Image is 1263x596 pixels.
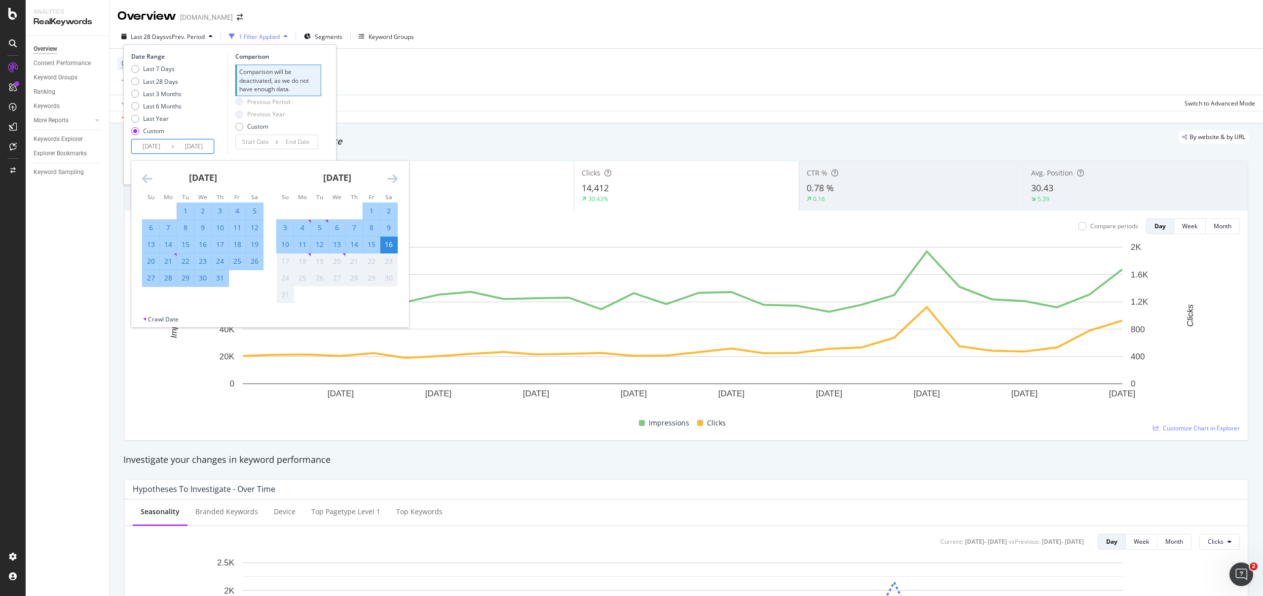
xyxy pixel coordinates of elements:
td: Selected. Saturday, August 9, 2025 [380,219,398,236]
td: Selected. Tuesday, July 22, 2025 [177,253,194,270]
div: 28 [160,273,177,283]
text: 1.6K [1131,270,1149,280]
td: Selected. Friday, August 15, 2025 [363,236,380,253]
text: Impressions [169,293,179,338]
td: Selected. Sunday, August 3, 2025 [277,219,294,236]
td: Selected. Monday, August 11, 2025 [294,236,311,253]
span: By website & by URL [1189,134,1245,140]
div: 5 [246,206,263,216]
span: Device [121,59,140,68]
div: Overview [117,8,176,25]
div: Custom [143,127,164,135]
div: 16 [194,240,211,249]
a: Customize Chart in Explorer [1153,424,1240,432]
div: Previous Year [235,110,290,118]
td: Selected. Friday, July 4, 2025 [229,203,246,219]
div: Integrating Web Traffic Data [20,264,165,274]
div: Month [1214,222,1231,230]
div: Investigate your changes in keyword performance [123,454,1249,466]
div: Ranking [34,87,55,97]
div: Last Year [131,114,182,123]
small: Mo [164,193,173,201]
div: 29 [177,273,194,283]
td: Selected. Sunday, July 27, 2025 [143,270,160,286]
div: Last 3 Months [131,90,182,98]
button: Month [1206,218,1240,234]
text: [DATE] [816,389,843,398]
div: 17 [212,240,228,249]
div: 31 [277,290,294,300]
div: Understanding AI Bot Data in Botify [20,300,165,311]
small: Su [148,193,154,201]
div: 11 [294,240,311,249]
div: 12 [311,240,328,249]
div: AI Agent and team can help [20,208,165,218]
button: Help [132,308,197,347]
input: End Date [278,135,318,149]
div: Compare periods [1090,222,1138,230]
div: 10 [277,240,294,249]
small: Th [351,193,358,201]
svg: A chart. [133,242,1232,413]
button: Messages [66,308,131,347]
div: legacy label [1178,130,1249,144]
div: Custom [247,122,268,131]
text: 40K [220,325,235,334]
div: Recent message [20,141,177,151]
strong: [DATE] [323,172,351,183]
small: We [198,193,207,201]
text: 400 [1131,352,1145,361]
span: 30.43 [1031,182,1053,194]
div: Month [1165,537,1183,546]
div: 29 [363,273,380,283]
td: Selected. Saturday, July 19, 2025 [246,236,263,253]
td: Selected. Monday, July 14, 2025 [160,236,177,253]
td: Selected. Thursday, July 10, 2025 [212,219,229,236]
small: Mo [298,193,307,201]
td: Selected. Saturday, August 2, 2025 [380,203,398,219]
div: Recent messageJessica avatarJenny avatarRenaud avatarhow do i get data on the status code of page... [10,133,187,184]
img: Renaud avatar [27,165,39,176]
div: 7 [160,223,177,233]
td: Selected. Sunday, August 10, 2025 [277,236,294,253]
td: Selected. Sunday, July 20, 2025 [143,253,160,270]
div: Last 28 Days [143,77,178,86]
td: Selected. Friday, August 8, 2025 [363,219,380,236]
div: Hypotheses to Investigate - Over Time [133,484,275,494]
small: Sa [385,193,392,201]
span: Clicks [1208,537,1224,546]
td: Not available. Friday, August 29, 2025 [363,270,380,286]
td: Not available. Monday, August 25, 2025 [294,270,311,286]
div: Top Keywords [396,507,443,517]
div: Last 3 Months [143,90,182,98]
td: Selected. Tuesday, August 5, 2025 [311,219,329,236]
td: Not available. Sunday, August 31, 2025 [277,286,294,303]
input: Start Date [236,135,275,149]
text: 20K [220,352,235,361]
text: [DATE] [914,389,940,398]
td: Selected. Friday, July 18, 2025 [229,236,246,253]
td: Selected. Tuesday, July 8, 2025 [177,219,194,236]
div: 1 Filter Applied [239,33,280,41]
div: Analytics [34,8,101,16]
div: Day [1154,222,1166,230]
span: how do i get data on the status code of pages my internal links point to? [41,156,293,164]
span: Impressions [649,417,689,429]
td: Selected. Wednesday, July 2, 2025 [194,203,212,219]
button: Week [1126,534,1157,550]
text: 0 [1131,379,1135,388]
div: Switch to Advanced Mode [1185,99,1255,107]
img: Profile image for Jenny [124,16,144,35]
text: [DATE] [718,389,745,398]
div: More Reports [34,115,69,126]
img: Profile image for Renaud [106,16,125,35]
div: Top pagetype Level 1 [311,507,380,517]
div: 6 [329,223,345,233]
div: 21 [160,256,177,266]
div: 4 [294,223,311,233]
div: 13 [329,240,345,249]
td: Not available. Wednesday, August 27, 2025 [329,270,346,286]
p: How can we help? [20,104,178,120]
div: 20 [329,256,345,266]
td: Selected. Saturday, July 5, 2025 [246,203,263,219]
